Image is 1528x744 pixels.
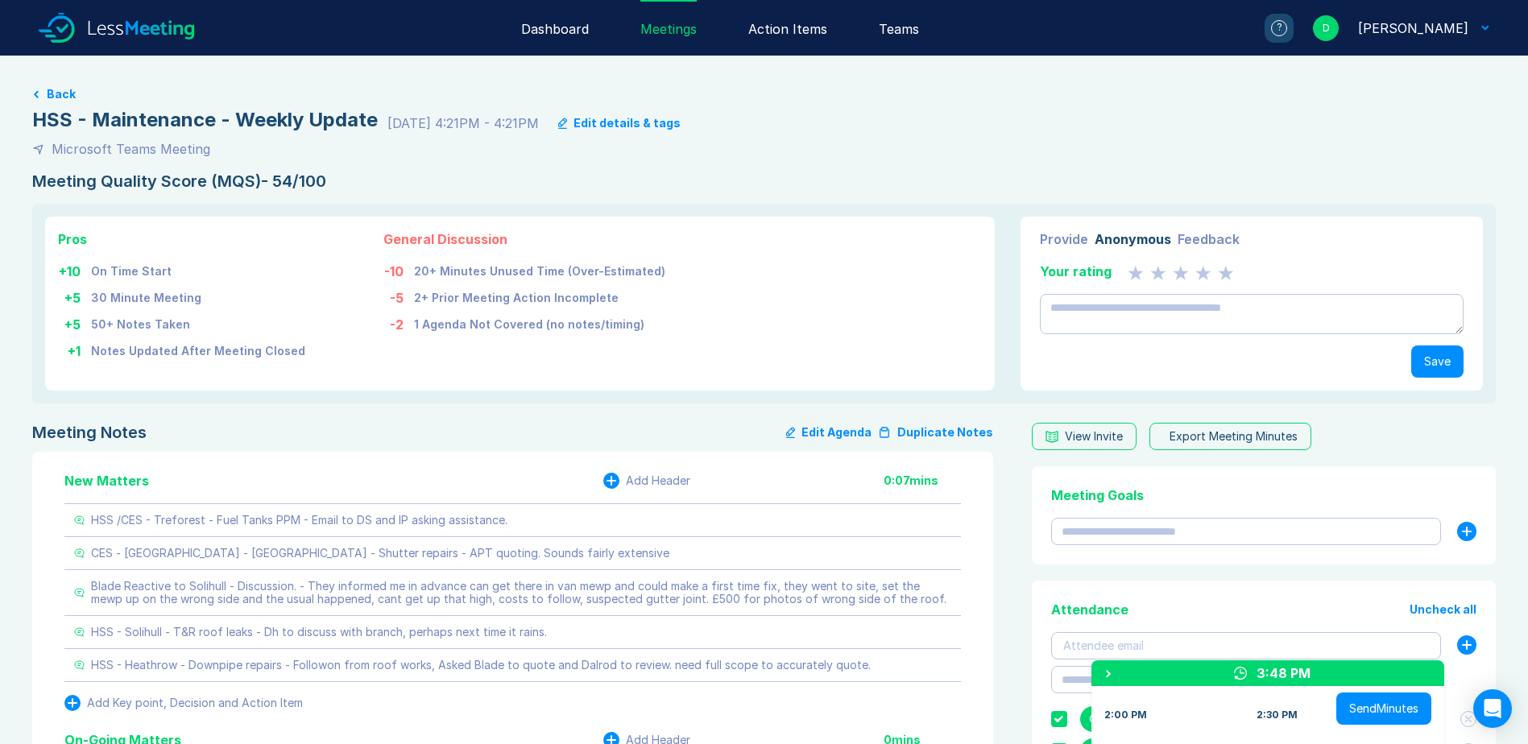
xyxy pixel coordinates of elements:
[1149,423,1311,450] button: Export Meeting Minutes
[58,229,306,249] div: Pros
[90,335,306,362] td: Notes Updated After Meeting Closed
[626,474,690,487] div: Add Header
[91,580,951,606] div: Blade Reactive to Solihull - Discussion. - They informed me in advance can get there in van mewp ...
[32,107,378,133] div: HSS - Maintenance - Weekly Update
[1095,229,1171,249] div: Anonymous
[91,659,871,672] div: HSS - Heathrow - Downpipe repairs - Followon from roof works, Asked Blade to quote and Dalrod to ...
[1245,14,1294,43] a: ?
[1411,345,1464,378] button: Save
[413,282,666,308] td: 2+ Prior Meeting Action Incomplete
[383,255,413,282] td: -10
[387,114,539,133] div: [DATE] 4:21PM - 4:21PM
[90,282,306,308] td: 30 Minute Meeting
[1128,262,1234,281] div: 0 Stars
[786,423,872,442] button: Edit Agenda
[87,696,303,709] div: Add Key point, Decision and Action Item
[47,88,76,101] button: Back
[1080,706,1106,732] div: G
[558,117,681,130] button: Edit details & tags
[1040,229,1088,249] div: Provide
[1040,262,1112,281] div: Your rating
[1313,15,1339,41] div: D
[1271,20,1287,36] div: ?
[90,255,306,282] td: On Time Start
[91,547,669,560] div: CES - [GEOGRAPHIC_DATA] - [GEOGRAPHIC_DATA] - Shutter repairs - APT quoting. Sounds fairly extensive
[574,117,681,130] div: Edit details & tags
[52,139,210,159] div: Microsoft Teams Meeting
[58,255,90,282] td: + 10
[603,473,690,489] button: Add Header
[58,308,90,335] td: + 5
[64,471,149,490] div: New Matters
[413,255,666,282] td: 20+ Minutes Unused Time (Over-Estimated)
[1473,689,1512,728] div: Open Intercom Messenger
[32,172,1496,191] div: Meeting Quality Score (MQS) - 54/100
[58,335,90,362] td: + 1
[58,282,90,308] td: + 5
[32,423,147,442] div: Meeting Notes
[884,474,961,487] div: 0:07 mins
[1051,486,1476,505] div: Meeting Goals
[91,626,547,639] div: HSS - Solihull - T&R roof leaks - Dh to discuss with branch, perhaps next time it rains.
[1104,709,1147,721] div: 2:00 PM
[1257,709,1298,721] div: 2:30 PM
[64,695,303,711] button: Add Key point, Decision and Action Item
[1051,600,1128,619] div: Attendance
[1358,19,1468,38] div: David Hayter
[90,308,306,335] td: 50+ Notes Taken
[413,308,666,335] td: 1 Agenda Not Covered (no notes/timing)
[878,423,993,442] button: Duplicate Notes
[1336,692,1431,725] button: SendMinutes
[383,308,413,335] td: -2
[1410,603,1476,616] button: Uncheck all
[383,282,413,308] td: -5
[1257,663,1311,683] div: 3:48 PM
[1032,423,1137,450] button: View Invite
[383,229,666,249] div: General Discussion
[91,514,507,527] div: HSS /CES - Treforest - Fuel Tanks PPM - Email to DS and IP asking assistance.
[1170,430,1298,443] div: Export Meeting Minutes
[1178,229,1240,249] div: Feedback
[32,88,1496,101] a: Back
[1065,430,1123,443] div: View Invite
